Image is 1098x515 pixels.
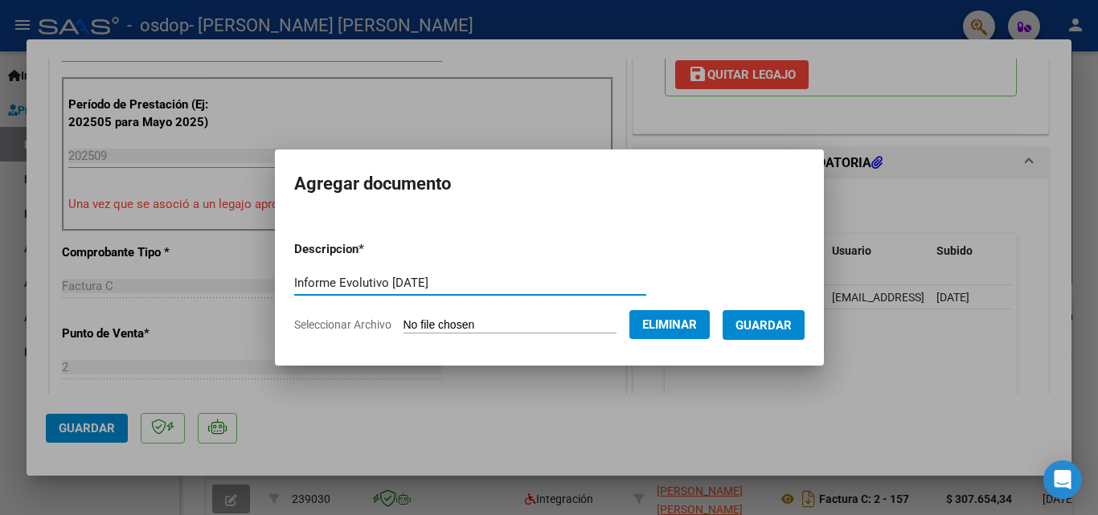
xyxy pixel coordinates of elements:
[1043,460,1082,499] div: Open Intercom Messenger
[294,169,805,199] h2: Agregar documento
[642,317,697,332] span: Eliminar
[294,240,448,259] p: Descripcion
[294,318,391,331] span: Seleccionar Archivo
[629,310,710,339] button: Eliminar
[735,318,792,333] span: Guardar
[723,310,805,340] button: Guardar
